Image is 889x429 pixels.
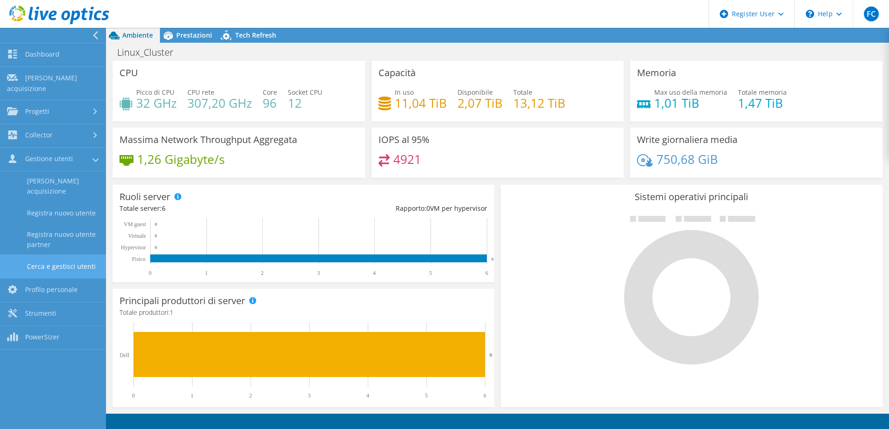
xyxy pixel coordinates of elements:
text: 5 [425,392,428,399]
span: Max uso della memoria [654,88,727,97]
text: 0 [149,270,152,276]
h4: 96 [263,98,277,108]
span: FC [864,6,879,21]
h3: Principali produttori di server [119,296,245,306]
div: Totale server: [119,203,303,214]
text: 6 [490,352,492,357]
text: 6 [491,257,494,261]
h4: 32 GHz [136,98,177,108]
text: 6 [484,392,486,399]
text: 5 [429,270,432,276]
span: Tech Refresh [235,31,276,39]
span: 1 [170,308,173,317]
text: 2 [261,270,264,276]
h3: Write giornaliera media [637,135,737,145]
span: Disponibile [458,88,493,97]
span: CPU rete [187,88,214,97]
h3: Massima Network Throughput Aggregata [119,135,297,145]
text: 3 [308,392,311,399]
h3: Capacità [378,68,416,78]
h3: Ruoli server [119,192,170,202]
text: 4 [373,270,376,276]
text: 0 [155,234,157,238]
h4: 1,26 Gigabyte/s [137,154,225,164]
h3: IOPS al 95% [378,135,430,145]
span: Socket CPU [288,88,322,97]
text: 4 [366,392,369,399]
h4: 13,12 TiB [513,98,565,108]
text: Dell [119,352,129,358]
span: Totale memoria [738,88,787,97]
span: Totale [513,88,532,97]
h4: 2,07 TiB [458,98,503,108]
text: 0 [155,222,157,227]
h3: CPU [119,68,138,78]
text: 0 [155,245,157,250]
h3: Sistemi operativi principali [508,192,876,202]
span: 6 [162,204,166,213]
h4: 750,68 GiB [657,154,718,164]
svg: \n [806,10,814,18]
h4: 12 [288,98,322,108]
text: Virtuale [128,233,146,239]
h4: 1,01 TiB [654,98,727,108]
span: Core [263,88,277,97]
h1: Linux_Cluster [113,47,188,58]
span: Picco di CPU [136,88,174,97]
text: 2 [249,392,252,399]
text: 0 [132,392,135,399]
span: Prestazioni [176,31,212,39]
span: Ambiente [122,31,153,39]
h3: Memoria [637,68,676,78]
h4: 307,20 GHz [187,98,252,108]
h4: 11,04 TiB [395,98,447,108]
span: 0 [426,204,430,213]
text: 1 [191,392,193,399]
h4: 4921 [393,154,421,164]
text: 6 [485,270,488,276]
text: Fisico [132,256,146,262]
span: In uso [395,88,414,97]
text: VM guest [124,221,146,227]
text: 3 [317,270,320,276]
h4: 1,47 TiB [738,98,787,108]
text: Hypervisor [121,244,146,251]
div: Rapporto: VM per hypervisor [303,203,487,214]
h4: Totale produttori: [119,307,487,318]
text: 1 [205,270,208,276]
